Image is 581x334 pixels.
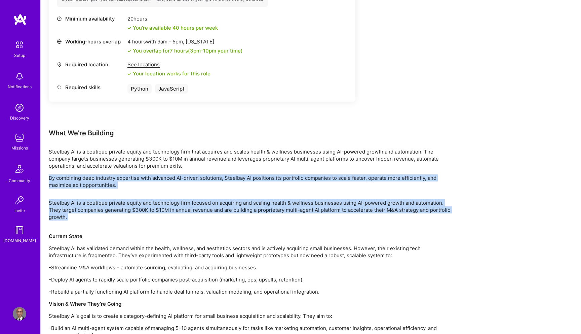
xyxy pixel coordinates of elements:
[49,148,452,169] p: Steelbay AI is a boutique private equity and technology firm that acquires and scales health & we...
[127,24,218,31] div: You're available 40 hours per week
[127,26,131,30] i: icon Check
[127,84,152,94] div: Python
[11,161,28,177] img: Community
[127,72,131,76] i: icon Check
[49,312,452,320] p: Steelbay AI’s goal is to create a category-defining AI platform for small business acquisition an...
[11,144,28,152] div: Missions
[13,13,27,26] img: logo
[57,61,124,68] div: Required location
[57,38,124,45] div: Working-hours overlap
[13,70,26,83] img: bell
[13,224,26,237] img: guide book
[49,129,452,137] div: What We're Building
[49,233,82,239] strong: Current State
[57,85,62,90] i: icon Tag
[156,38,186,45] span: 9am - 5pm ,
[10,114,29,122] div: Discovery
[155,84,188,94] div: JavaScript
[127,70,210,77] div: Your location works for this role
[9,177,30,184] div: Community
[12,38,27,52] img: setup
[11,307,28,321] a: User Avatar
[57,62,62,67] i: icon Location
[127,61,210,68] div: See locations
[14,52,25,59] div: Setup
[49,245,452,259] p: Steelbay AI has validated demand within the health, wellness, and aesthetics sectors and is activ...
[133,47,243,54] div: You overlap for 7 hours ( your time)
[13,101,26,114] img: discovery
[127,49,131,53] i: icon Check
[57,16,62,21] i: icon Clock
[57,84,124,91] div: Required skills
[49,288,452,295] p: -Rebuild a partially functioning AI platform to handle deal funnels, valuation modeling, and oper...
[49,199,452,228] p: Steelbay AI is a boutique private equity and technology firm focused on acquiring and scaling hea...
[190,47,216,54] span: 3pm - 10pm
[3,237,36,244] div: [DOMAIN_NAME]
[13,131,26,144] img: teamwork
[49,276,452,283] p: -Deploy AI agents to rapidly scale portfolio companies post-acquisition (marketing, ops, upsells,...
[49,174,452,189] p: By combining deep industry expertise with advanced AI-driven solutions, Steelbay AI positions its...
[57,39,62,44] i: icon World
[49,301,121,307] strong: Vision & Where They’re Going
[14,207,25,214] div: Invite
[13,194,26,207] img: Invite
[57,15,124,22] div: Minimum availability
[49,264,452,271] p: -Streamline M&A workflows – automate sourcing, evaluating, and acquiring businesses.
[8,83,32,90] div: Notifications
[127,38,243,45] div: 4 hours with [US_STATE]
[13,307,26,321] img: User Avatar
[127,15,218,22] div: 20 hours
